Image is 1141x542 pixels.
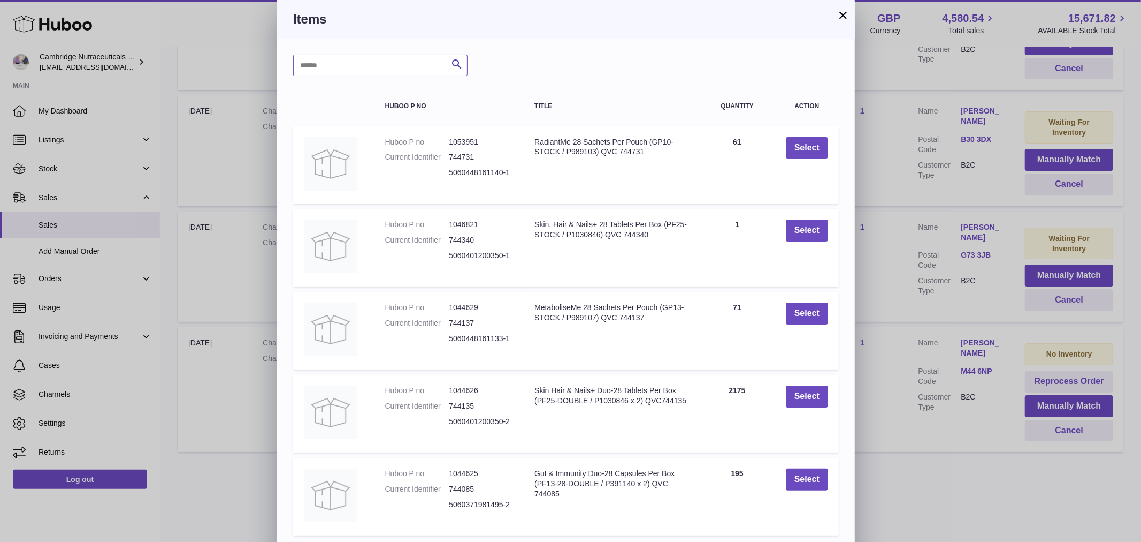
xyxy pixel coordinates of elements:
div: MetaboliseMe 28 Sachets Per Pouch (GP13-STOCK / P989107) QVC 744137 [534,303,688,323]
dd: 744731 [449,152,513,162]
img: RadiantMe 28 Sachets Per Pouch (GP10-STOCK / P989103) QVC 744731 [304,137,357,191]
dt: Huboo P no [385,137,449,147]
td: 2175 [699,375,775,453]
dd: 1046821 [449,220,513,230]
dt: Huboo P no [385,303,449,313]
dd: 1044629 [449,303,513,313]
dt: Huboo P no [385,469,449,479]
dt: Current Identifier [385,235,449,245]
h3: Items [293,11,839,28]
dd: 5060401200350-2 [449,417,513,427]
img: Gut & Immunity Duo-28 Capsules Per Box (PF13-28-DOUBLE / P391140 x 2) QVC 744085 [304,469,357,522]
th: Quantity [699,92,775,121]
div: RadiantMe 28 Sachets Per Pouch (GP10-STOCK / P989103) QVC 744731 [534,137,688,157]
button: Select [786,303,828,325]
img: MetaboliseMe 28 Sachets Per Pouch (GP13-STOCK / P989107) QVC 744137 [304,303,357,356]
dd: 744085 [449,484,513,494]
th: Huboo P no [374,92,524,121]
th: Action [775,92,839,121]
img: Skin, Hair & Nails+ 28 Tablets Per Box (PF25-STOCK / P1030846) QVC 744340 [304,220,357,273]
dd: 1044626 [449,386,513,396]
img: Skin Hair & Nails+ Duo-28 Tablets Per Box (PF25-DOUBLE / P1030846 x 2) QVC744135 [304,386,357,439]
dt: Current Identifier [385,484,449,494]
button: Select [786,469,828,491]
button: Select [786,137,828,159]
dt: Current Identifier [385,318,449,328]
dd: 744137 [449,318,513,328]
th: Title [524,92,699,121]
button: × [837,9,849,21]
dd: 1044625 [449,469,513,479]
button: Select [786,220,828,242]
div: Skin, Hair & Nails+ 28 Tablets Per Box (PF25-STOCK / P1030846) QVC 744340 [534,220,688,240]
dd: 744135 [449,401,513,411]
div: Gut & Immunity Duo-28 Capsules Per Box (PF13-28-DOUBLE / P391140 x 2) QVC 744085 [534,469,688,499]
dd: 744340 [449,235,513,245]
dt: Current Identifier [385,401,449,411]
dt: Huboo P no [385,386,449,396]
dd: 5060448161133-1 [449,334,513,344]
dd: 1053951 [449,137,513,147]
td: 1 [699,209,775,287]
dd: 5060401200350-1 [449,251,513,261]
td: 71 [699,292,775,370]
dd: 5060448161140-1 [449,168,513,178]
button: Select [786,386,828,408]
td: 195 [699,458,775,536]
dd: 5060371981495-2 [449,500,513,510]
td: 61 [699,126,775,204]
dt: Huboo P no [385,220,449,230]
div: Skin Hair & Nails+ Duo-28 Tablets Per Box (PF25-DOUBLE / P1030846 x 2) QVC744135 [534,386,688,406]
dt: Current Identifier [385,152,449,162]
